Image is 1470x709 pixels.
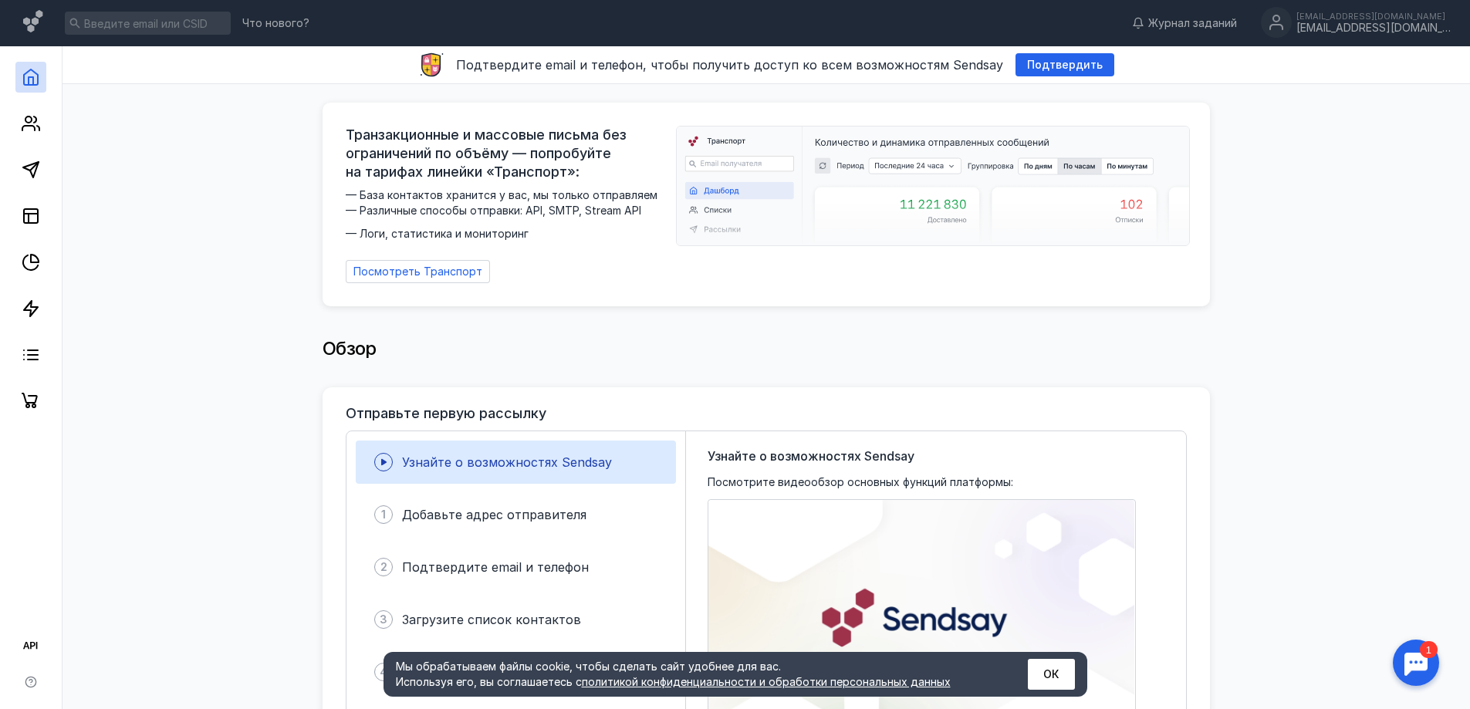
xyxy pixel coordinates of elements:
[582,675,951,688] a: политикой конфиденциальности и обработки персональных данных
[380,559,387,575] span: 2
[353,265,482,279] span: Посмотреть Транспорт
[65,12,231,35] input: Введите email или CSID
[708,447,914,465] span: Узнайте о возможностях Sendsay
[1296,12,1451,21] div: [EMAIL_ADDRESS][DOMAIN_NAME]
[346,406,546,421] h3: Отправьте первую рассылку
[1015,53,1114,76] button: Подтвердить
[1027,59,1103,72] span: Подтвердить
[35,9,52,26] div: 1
[1296,22,1451,35] div: [EMAIL_ADDRESS][DOMAIN_NAME]
[242,18,309,29] span: Что нового?
[380,664,387,680] span: 4
[456,57,1003,73] span: Подтвердите email и телефон, чтобы получить доступ ко всем возможностям Sendsay
[1124,15,1245,31] a: Журнал заданий
[1028,659,1075,690] button: ОК
[381,507,386,522] span: 1
[323,337,377,360] span: Обзор
[346,187,667,241] span: — База контактов хранится у вас, мы только отправляем — Различные способы отправки: API, SMTP, St...
[346,260,490,283] a: Посмотреть Транспорт
[1148,15,1237,31] span: Журнал заданий
[396,659,990,690] div: Мы обрабатываем файлы cookie, чтобы сделать сайт удобнее для вас. Используя его, вы соглашаетесь c
[402,612,581,627] span: Загрузите список контактов
[402,507,586,522] span: Добавьте адрес отправителя
[677,127,1189,245] img: dashboard-transport-banner
[380,612,387,627] span: 3
[402,454,612,470] span: Узнайте о возможностях Sendsay
[402,559,589,575] span: Подтвердите email и телефон
[346,126,667,181] span: Транзакционные и массовые письма без ограничений по объёму — попробуйте на тарифах линейки «Транс...
[708,474,1013,490] span: Посмотрите видеообзор основных функций платформы:
[235,18,317,29] a: Что нового?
